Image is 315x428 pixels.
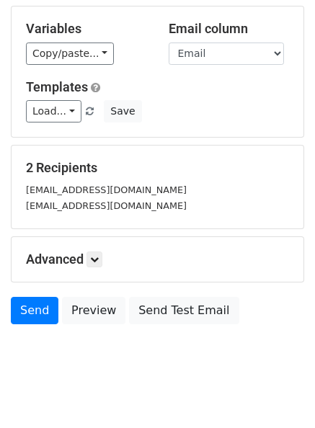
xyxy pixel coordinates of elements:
[26,160,289,176] h5: 2 Recipients
[62,297,125,324] a: Preview
[26,79,88,94] a: Templates
[11,297,58,324] a: Send
[26,200,187,211] small: [EMAIL_ADDRESS][DOMAIN_NAME]
[26,100,81,122] a: Load...
[129,297,239,324] a: Send Test Email
[26,21,147,37] h5: Variables
[243,359,315,428] iframe: Chat Widget
[26,43,114,65] a: Copy/paste...
[169,21,290,37] h5: Email column
[26,184,187,195] small: [EMAIL_ADDRESS][DOMAIN_NAME]
[104,100,141,122] button: Save
[26,251,289,267] h5: Advanced
[243,359,315,428] div: Chat-Widget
